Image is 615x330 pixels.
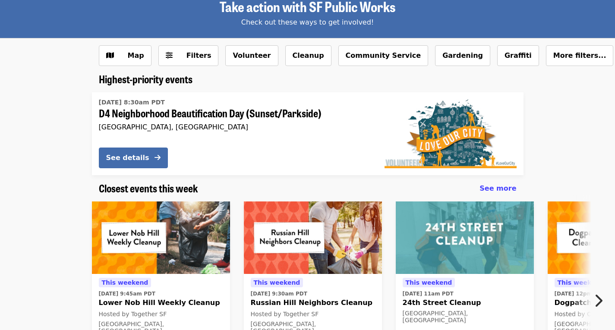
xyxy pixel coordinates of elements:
span: 24th Street Cleanup [403,298,527,308]
span: This weekend [102,279,148,286]
span: Map [128,51,144,60]
time: [DATE] 12pm PDT [555,290,606,298]
button: Community Service [338,45,429,66]
button: Cleanup [285,45,331,66]
img: Lower Nob Hill Weekly Cleanup organized by Together SF [92,201,230,274]
div: Closest events this week [92,182,524,195]
span: Hosted by Together SF [99,311,167,317]
i: arrow-right icon [155,154,161,162]
a: See more [479,183,516,194]
span: This weekend [254,279,300,286]
button: Show map view [99,45,151,66]
button: Filters (0 selected) [158,45,219,66]
i: map icon [106,51,114,60]
a: See details for "D4 Neighborhood Beautification Day (Sunset/Parkside)" [92,92,524,175]
img: Russian Hill Neighbors Cleanup organized by Together SF [244,201,382,274]
button: Next item [587,289,615,313]
span: This weekend [406,279,452,286]
time: [DATE] 9:45am PDT [99,290,155,298]
img: D4 Neighborhood Beautification Day (Sunset/Parkside) organized by SF Public Works [385,99,517,168]
span: Filters [186,51,211,60]
time: [DATE] 8:30am PDT [99,98,165,107]
span: Highest-priority events [99,71,192,86]
span: See more [479,184,516,192]
div: [GEOGRAPHIC_DATA], [GEOGRAPHIC_DATA] [99,123,371,131]
button: More filters... [546,45,614,66]
img: 24th Street Cleanup organized by SF Public Works [396,201,534,274]
button: See details [99,148,168,168]
time: [DATE] 11am PDT [403,290,454,298]
span: Russian Hill Neighbors Cleanup [251,298,375,308]
button: Gardening [435,45,490,66]
span: This weekend [558,279,604,286]
div: [GEOGRAPHIC_DATA], [GEOGRAPHIC_DATA] [403,310,527,324]
time: [DATE] 9:30am PDT [251,290,307,298]
button: Graffiti [497,45,539,66]
span: Closest events this week [99,180,198,195]
i: chevron-right icon [594,292,602,309]
a: Closest events this week [99,182,198,195]
div: Check out these ways to get involved! [99,17,517,28]
span: Lower Nob Hill Weekly Cleanup [99,298,223,308]
i: sliders-h icon [166,51,173,60]
span: Hosted by Together SF [251,311,319,317]
span: More filters... [553,51,606,60]
div: See details [106,153,149,163]
button: Volunteer [225,45,278,66]
span: D4 Neighborhood Beautification Day (Sunset/Parkside) [99,107,371,119]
